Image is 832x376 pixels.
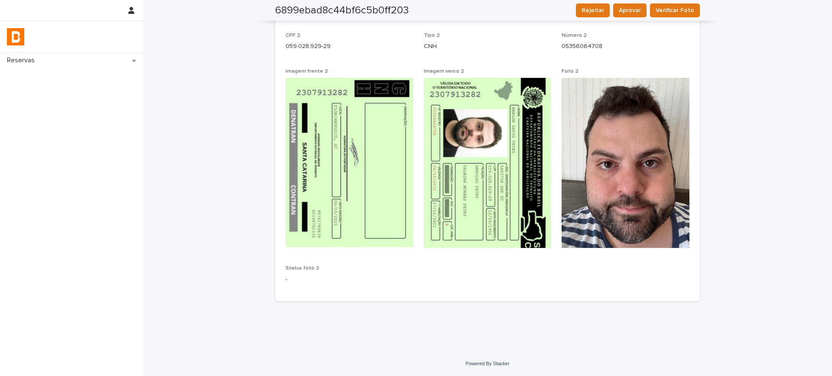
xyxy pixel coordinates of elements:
span: Verificar Foto [656,6,694,15]
p: 059.028.929-29 [286,42,413,51]
h2: 6899ebad8c44bf6c5b0ff203 [275,4,409,17]
p: 05356064708 [562,42,689,51]
span: Número 2 [562,33,587,38]
span: Imagem verso 2 [424,69,464,74]
span: CPF 2 [286,33,300,38]
button: Rejeitar [576,3,610,17]
button: Aprovar [613,3,647,17]
span: Foto 2 [562,69,578,74]
span: Tipo 2 [424,33,440,38]
img: IMG_8221.jpeg [424,78,552,248]
span: Rejeitar [582,6,604,15]
img: zVaNuJHRTjyIjT5M9Xd5 [7,28,24,45]
p: - [286,275,413,284]
span: Aprovar [619,6,641,15]
p: CNH [424,42,552,51]
span: Status foto 2 [286,266,319,271]
span: Imagem frente 2 [286,69,328,74]
img: image.jpg [562,78,689,248]
p: Reservas [3,56,42,64]
a: Powered By Stacker [465,361,509,366]
img: IMG_8222.jpeg [286,78,413,247]
button: Verificar Foto [650,3,700,17]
